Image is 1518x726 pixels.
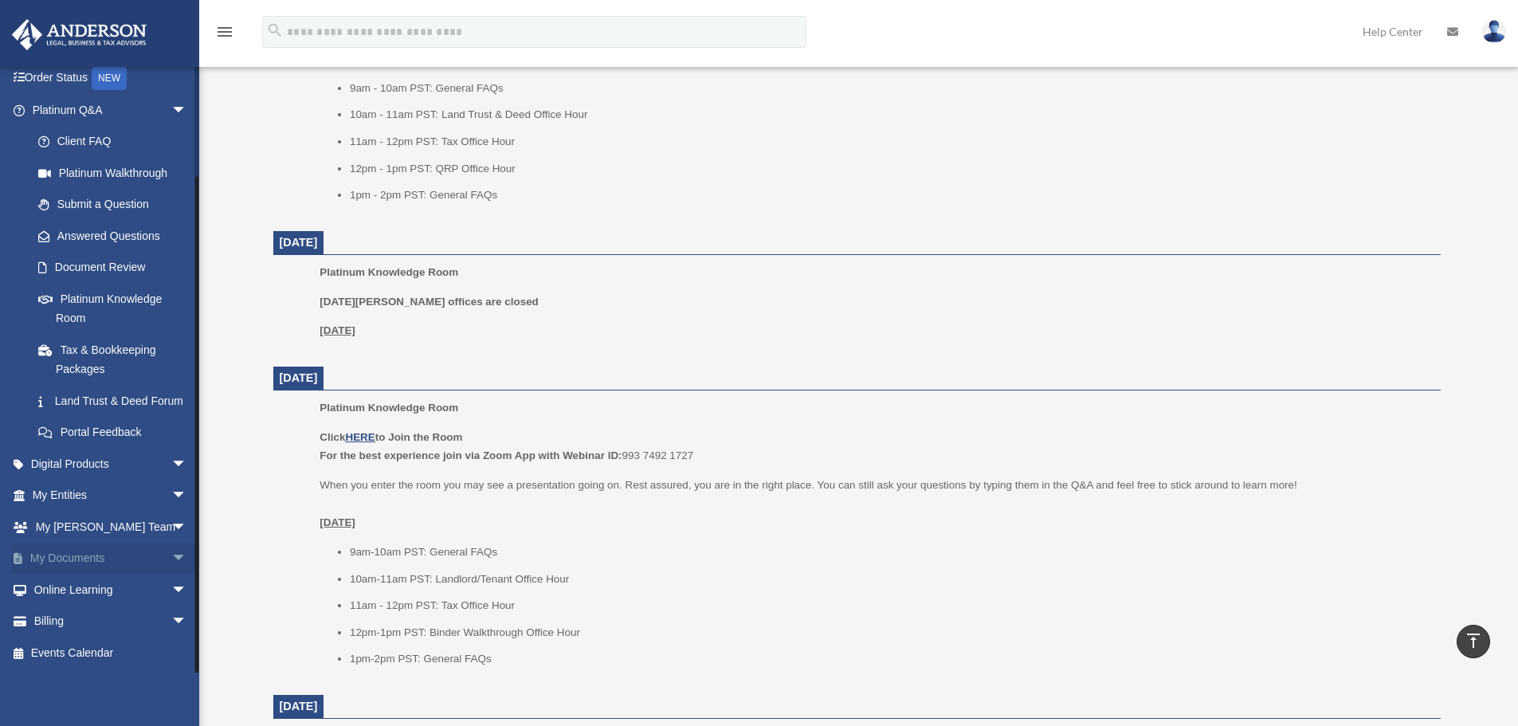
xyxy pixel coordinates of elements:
[350,649,1430,669] li: 1pm-2pm PST: General FAQs
[320,476,1429,532] p: When you enter the room you may see a presentation going on. Rest assured, you are in the right p...
[215,28,234,41] a: menu
[11,574,211,606] a: Online Learningarrow_drop_down
[11,448,211,480] a: Digital Productsarrow_drop_down
[320,296,539,308] b: [DATE][PERSON_NAME] offices are closed
[350,596,1430,615] li: 11am - 12pm PST: Tax Office Hour
[1457,625,1490,658] a: vertical_align_top
[266,22,284,39] i: search
[171,94,203,127] span: arrow_drop_down
[11,94,211,126] a: Platinum Q&Aarrow_drop_down
[22,189,211,221] a: Submit a Question
[350,543,1430,562] li: 9am-10am PST: General FAQs
[171,480,203,512] span: arrow_drop_down
[22,334,211,385] a: Tax & Bookkeeping Packages
[11,62,211,95] a: Order StatusNEW
[350,570,1430,589] li: 10am-11am PST: Landlord/Tenant Office Hour
[11,606,211,638] a: Billingarrow_drop_down
[350,79,1430,98] li: 9am - 10am PST: General FAQs
[22,417,211,449] a: Portal Feedback
[350,623,1430,642] li: 12pm-1pm PST: Binder Walkthrough Office Hour
[11,480,211,512] a: My Entitiesarrow_drop_down
[350,132,1430,151] li: 11am - 12pm PST: Tax Office Hour
[320,266,458,278] span: Platinum Knowledge Room
[22,385,211,417] a: Land Trust & Deed Forum
[320,324,355,336] u: [DATE]
[320,428,1429,465] p: 993 7492 1727
[22,126,211,158] a: Client FAQ
[320,431,462,443] b: Click to Join the Room
[215,22,234,41] i: menu
[171,448,203,481] span: arrow_drop_down
[280,236,318,249] span: [DATE]
[320,516,355,528] u: [DATE]
[1464,631,1483,650] i: vertical_align_top
[22,157,211,189] a: Platinum Walkthrough
[22,252,211,284] a: Document Review
[11,637,211,669] a: Events Calendar
[11,511,211,543] a: My [PERSON_NAME] Teamarrow_drop_down
[320,449,622,461] b: For the best experience join via Zoom App with Webinar ID:
[171,606,203,638] span: arrow_drop_down
[350,159,1430,179] li: 12pm - 1pm PST: QRP Office Hour
[345,431,375,443] a: HERE
[171,543,203,575] span: arrow_drop_down
[171,511,203,544] span: arrow_drop_down
[1482,20,1506,43] img: User Pic
[280,700,318,712] span: [DATE]
[171,574,203,606] span: arrow_drop_down
[350,186,1430,205] li: 1pm - 2pm PST: General FAQs
[22,220,211,252] a: Answered Questions
[22,283,203,334] a: Platinum Knowledge Room
[350,105,1430,124] li: 10am - 11am PST: Land Trust & Deed Office Hour
[280,371,318,384] span: [DATE]
[7,19,151,50] img: Anderson Advisors Platinum Portal
[92,66,127,90] div: NEW
[320,402,458,414] span: Platinum Knowledge Room
[11,543,211,575] a: My Documentsarrow_drop_down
